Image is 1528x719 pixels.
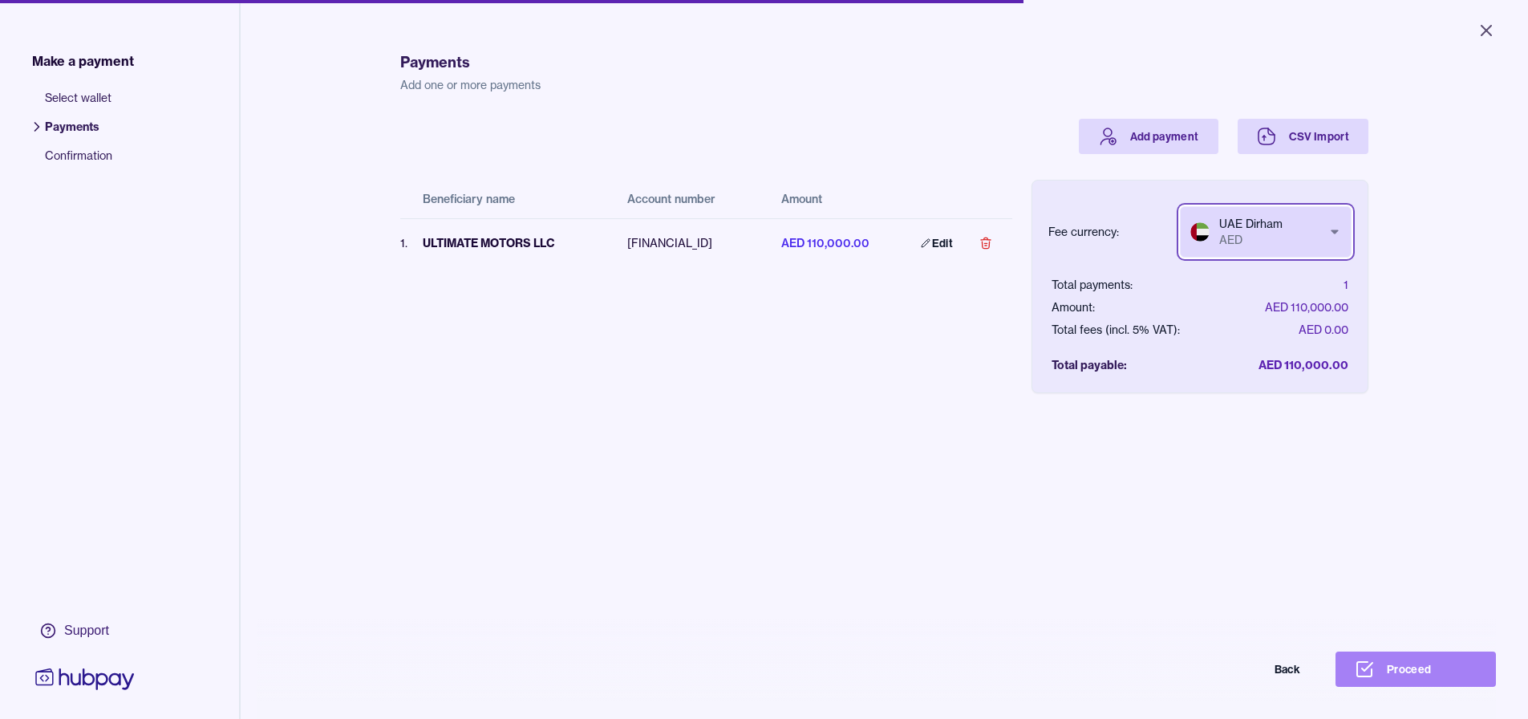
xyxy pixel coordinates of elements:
[1048,224,1119,240] div: Fee currency:
[614,180,768,218] th: Account number
[1238,119,1369,154] a: CSV Import
[1159,652,1319,687] button: Back
[768,218,889,267] td: AED 110,000.00
[614,218,768,267] td: [FINANCIAL_ID]
[400,51,1368,74] h1: Payments
[1299,322,1348,338] div: AED 0.00
[1052,299,1095,315] div: Amount:
[32,51,134,71] span: Make a payment
[45,119,112,148] span: Payments
[1265,299,1348,315] div: AED 110,000.00
[410,180,614,218] th: Beneficiary name
[902,225,972,261] a: Edit
[410,218,614,267] td: ULTIMATE MOTORS LLC
[45,148,112,177] span: Confirmation
[400,218,410,267] td: 1 .
[1335,652,1496,687] button: Proceed
[1052,277,1133,293] div: Total payments:
[64,622,109,640] div: Support
[1079,119,1218,154] a: Add payment
[1344,277,1348,293] div: 1
[1457,13,1515,48] button: Close
[768,180,889,218] th: Amount
[32,614,138,648] a: Support
[1052,322,1180,338] div: Total fees (incl. 5% VAT):
[1052,357,1127,373] div: Total payable:
[45,90,112,119] span: Select wallet
[400,77,1368,93] p: Add one or more payments
[1258,357,1348,373] div: AED 110,000.00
